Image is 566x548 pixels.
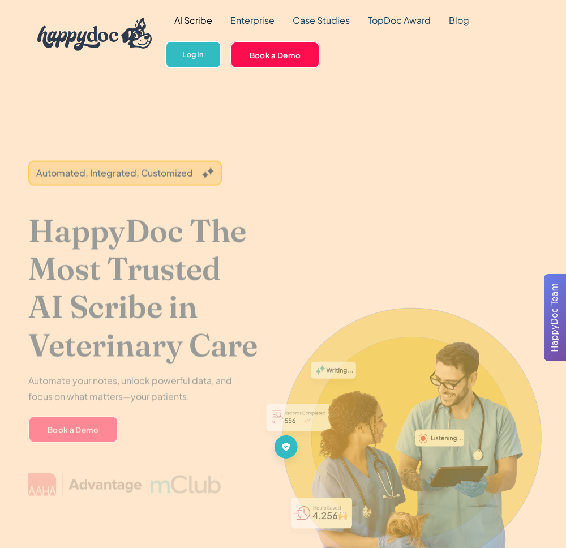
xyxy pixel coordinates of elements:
img: AAHA Advantage logo [28,473,141,495]
a: home [28,15,152,53]
a: Log In [165,41,221,68]
p: Automate your notes, unlock powerful data, and focus on what matters—your patients. [28,373,258,404]
div: Automated, Integrated, Customized [36,166,193,179]
img: Grey sparkles. [202,166,214,179]
img: HappyDoc Logo: A happy dog with his ear up, listening. [37,18,152,50]
a: Book a Demo [28,416,118,443]
h1: HappyDoc The Most Trusted AI Scribe in Veterinary Care [28,211,258,363]
img: mclub logo [151,475,223,493]
a: Book a Demo [230,41,320,68]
